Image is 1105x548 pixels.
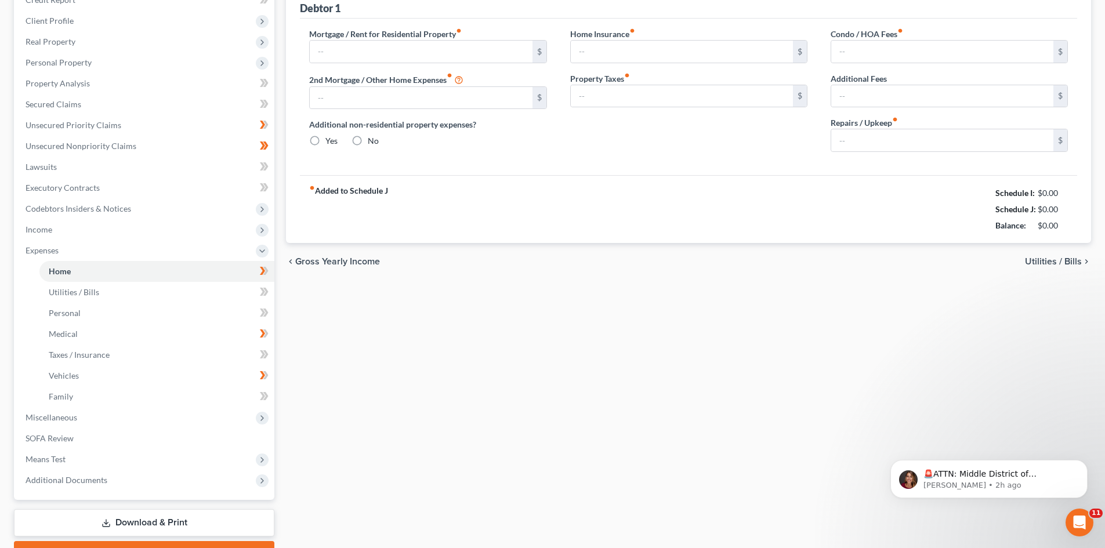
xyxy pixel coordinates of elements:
[26,475,107,485] span: Additional Documents
[570,28,635,40] label: Home Insurance
[26,162,57,172] span: Lawsuits
[1053,85,1067,107] div: $
[456,28,462,34] i: fiber_manual_record
[49,329,78,339] span: Medical
[26,224,52,234] span: Income
[624,72,630,78] i: fiber_manual_record
[873,436,1105,517] iframe: Intercom notifications message
[39,261,274,282] a: Home
[368,135,379,147] label: No
[1025,257,1091,266] button: Utilities / Bills chevron_right
[39,365,274,386] a: Vehicles
[295,257,380,266] span: Gross Yearly Income
[629,28,635,34] i: fiber_manual_record
[16,428,274,449] a: SOFA Review
[309,118,546,130] label: Additional non-residential property expenses?
[26,433,74,443] span: SOFA Review
[570,72,630,85] label: Property Taxes
[1038,220,1068,231] div: $0.00
[1053,41,1067,63] div: $
[309,185,315,191] i: fiber_manual_record
[286,257,380,266] button: chevron_left Gross Yearly Income
[1038,204,1068,215] div: $0.00
[831,72,887,85] label: Additional Fees
[310,41,532,63] input: --
[39,282,274,303] a: Utilities / Bills
[831,129,1053,151] input: --
[49,287,99,297] span: Utilities / Bills
[897,28,903,34] i: fiber_manual_record
[26,183,100,193] span: Executory Contracts
[14,509,274,536] a: Download & Print
[1066,509,1093,536] iframe: Intercom live chat
[995,220,1026,230] strong: Balance:
[447,72,452,78] i: fiber_manual_record
[310,87,532,109] input: --
[16,157,274,177] a: Lawsuits
[309,72,463,86] label: 2nd Mortgage / Other Home Expenses
[532,41,546,63] div: $
[39,344,274,365] a: Taxes / Insurance
[1082,257,1091,266] i: chevron_right
[1053,129,1067,151] div: $
[1038,187,1068,199] div: $0.00
[49,308,81,318] span: Personal
[16,73,274,94] a: Property Analysis
[26,204,131,213] span: Codebtors Insiders & Notices
[831,117,898,129] label: Repairs / Upkeep
[995,188,1035,198] strong: Schedule I:
[571,85,793,107] input: --
[26,16,74,26] span: Client Profile
[49,350,110,360] span: Taxes / Insurance
[1025,257,1082,266] span: Utilities / Bills
[892,117,898,122] i: fiber_manual_record
[309,28,462,40] label: Mortgage / Rent for Residential Property
[49,266,71,276] span: Home
[831,28,903,40] label: Condo / HOA Fees
[26,245,59,255] span: Expenses
[26,78,90,88] span: Property Analysis
[39,303,274,324] a: Personal
[571,41,793,63] input: --
[26,37,75,46] span: Real Property
[793,41,807,63] div: $
[26,99,81,109] span: Secured Claims
[995,204,1036,214] strong: Schedule J:
[49,391,73,401] span: Family
[39,386,274,407] a: Family
[325,135,338,147] label: Yes
[286,257,295,266] i: chevron_left
[26,454,66,464] span: Means Test
[532,87,546,109] div: $
[831,85,1053,107] input: --
[26,120,121,130] span: Unsecured Priority Claims
[831,41,1053,63] input: --
[16,115,274,136] a: Unsecured Priority Claims
[26,141,136,151] span: Unsecured Nonpriority Claims
[39,324,274,344] a: Medical
[793,85,807,107] div: $
[309,185,388,234] strong: Added to Schedule J
[26,57,92,67] span: Personal Property
[26,412,77,422] span: Miscellaneous
[300,1,340,15] div: Debtor 1
[16,136,274,157] a: Unsecured Nonpriority Claims
[49,371,79,380] span: Vehicles
[1089,509,1103,518] span: 11
[16,177,274,198] a: Executory Contracts
[16,94,274,115] a: Secured Claims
